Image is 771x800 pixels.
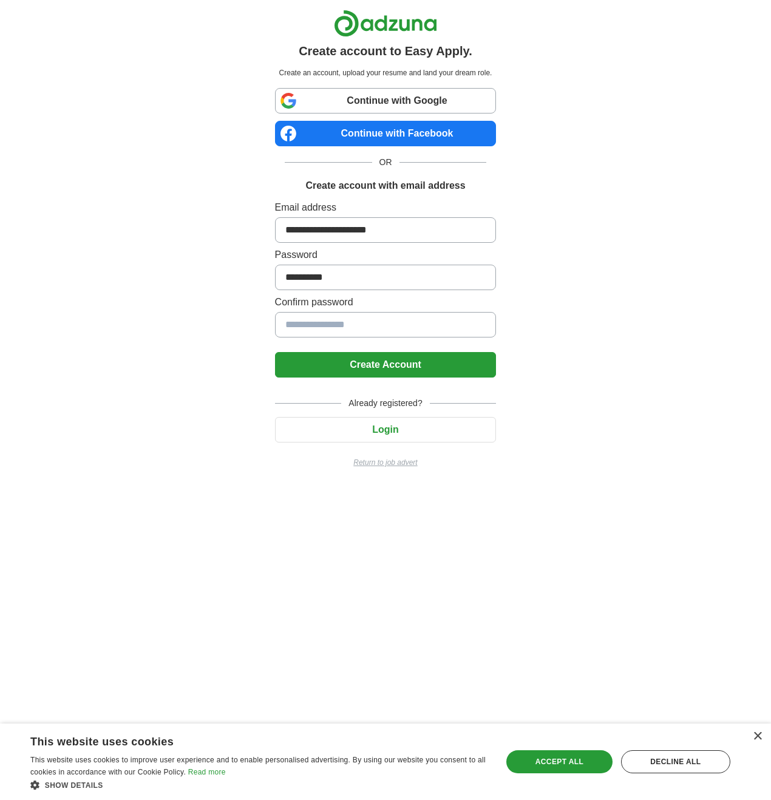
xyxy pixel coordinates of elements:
div: Decline all [621,750,730,773]
div: Show details [30,779,488,791]
button: Create Account [275,352,497,378]
label: Confirm password [275,295,497,310]
div: Close [753,732,762,741]
h1: Create account to Easy Apply. [299,42,472,60]
a: Return to job advert [275,457,497,468]
label: Email address [275,200,497,215]
span: This website uses cookies to improve user experience and to enable personalised advertising. By u... [30,756,486,776]
img: Adzuna logo [334,10,437,37]
div: Accept all [506,750,613,773]
label: Password [275,248,497,262]
a: Login [275,424,497,435]
button: Login [275,417,497,442]
span: Show details [45,781,103,790]
a: Continue with Google [275,88,497,114]
a: Continue with Facebook [275,121,497,146]
h1: Create account with email address [305,178,465,193]
a: Read more, opens a new window [188,768,226,776]
span: OR [372,156,399,169]
div: This website uses cookies [30,731,458,749]
p: Create an account, upload your resume and land your dream role. [277,67,494,78]
span: Already registered? [341,397,429,410]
